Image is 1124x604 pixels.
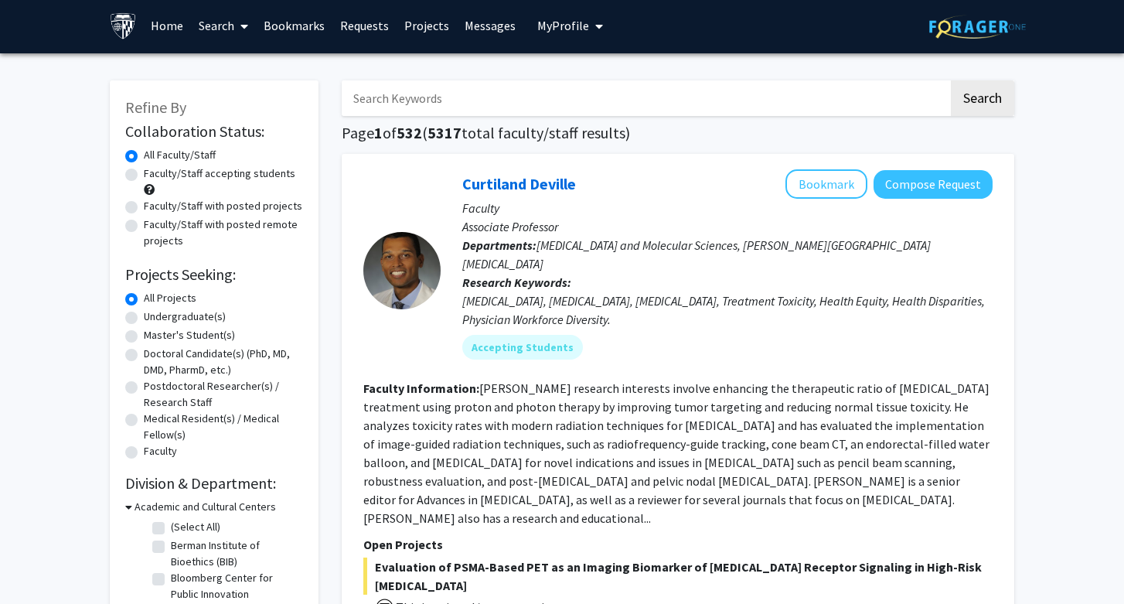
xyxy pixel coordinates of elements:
[537,18,589,33] span: My Profile
[374,123,383,142] span: 1
[125,265,303,284] h2: Projects Seeking:
[125,122,303,141] h2: Collaboration Status:
[110,12,137,39] img: Johns Hopkins University Logo
[462,275,571,290] b: Research Keywords:
[171,570,299,602] label: Bloomberg Center for Public Innovation
[462,199,993,217] p: Faculty
[144,443,177,459] label: Faculty
[144,411,303,443] label: Medical Resident(s) / Medical Fellow(s)
[144,346,303,378] label: Doctoral Candidate(s) (PhD, MD, DMD, PharmD, etc.)
[363,558,993,595] span: Evaluation of PSMA-Based PET as an Imaging Biomarker of [MEDICAL_DATA] Receptor Signaling in High...
[144,147,216,163] label: All Faculty/Staff
[144,378,303,411] label: Postdoctoral Researcher(s) / Research Staff
[462,237,536,253] b: Departments:
[462,335,583,360] mat-chip: Accepting Students
[462,174,576,193] a: Curtiland Deville
[363,380,479,396] b: Faculty Information:
[397,123,422,142] span: 532
[144,217,303,249] label: Faculty/Staff with posted remote projects
[951,80,1014,116] button: Search
[363,535,993,554] p: Open Projects
[135,499,276,515] h3: Academic and Cultural Centers
[144,198,302,214] label: Faculty/Staff with posted projects
[874,170,993,199] button: Compose Request to Curtiland Deville
[144,290,196,306] label: All Projects
[144,327,235,343] label: Master's Student(s)
[171,519,220,535] label: (Select All)
[462,292,993,329] div: [MEDICAL_DATA], [MEDICAL_DATA], [MEDICAL_DATA], Treatment Toxicity, Health Equity, Health Dispari...
[144,309,226,325] label: Undergraduate(s)
[462,217,993,236] p: Associate Professor
[363,380,989,526] fg-read-more: [PERSON_NAME] research interests involve enhancing the therapeutic ratio of [MEDICAL_DATA] treatm...
[785,169,867,199] button: Add Curtiland Deville to Bookmarks
[144,166,295,182] label: Faculty/Staff accepting students
[462,237,931,271] span: [MEDICAL_DATA] and Molecular Sciences, [PERSON_NAME][GEOGRAPHIC_DATA][MEDICAL_DATA]
[125,97,186,117] span: Refine By
[125,474,303,493] h2: Division & Department:
[342,124,1014,142] h1: Page of ( total faculty/staff results)
[929,15,1026,39] img: ForagerOne Logo
[342,80,949,116] input: Search Keywords
[171,537,299,570] label: Berman Institute of Bioethics (BIB)
[427,123,462,142] span: 5317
